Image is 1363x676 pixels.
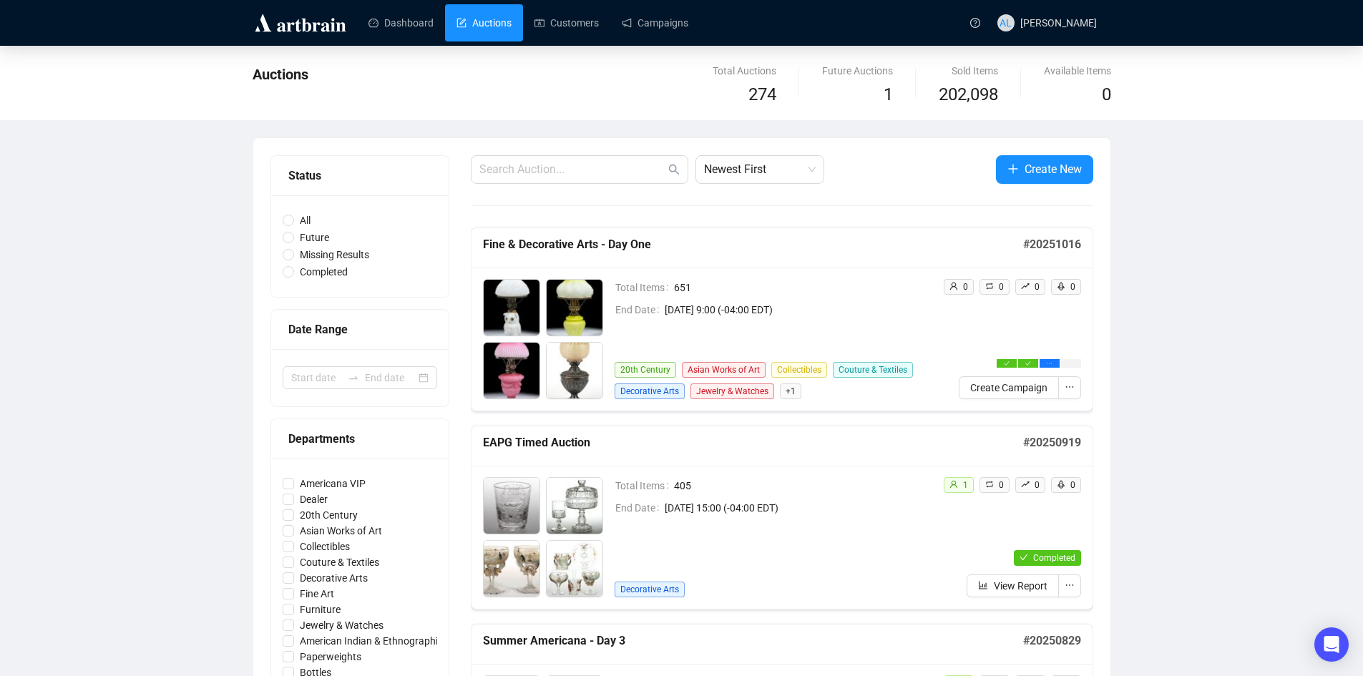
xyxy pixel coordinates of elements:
[939,63,998,79] div: Sold Items
[484,478,539,534] img: 1_1.jpg
[963,282,968,292] span: 0
[348,372,359,383] span: to
[479,161,665,178] input: Search Auction...
[534,4,599,41] a: Customers
[682,362,766,378] span: Asian Works of Art
[690,383,774,399] span: Jewelry & Watches
[456,4,512,41] a: Auctions
[294,264,353,280] span: Completed
[288,320,431,338] div: Date Range
[970,18,980,28] span: question-circle
[471,227,1093,411] a: Fine & Decorative Arts - Day One#20251016Total Items651End Date[DATE] 9:00 (-04:00 EDT)20th Centu...
[822,63,893,79] div: Future Auctions
[547,478,602,534] img: 2_1.jpg
[547,343,602,398] img: 4_1.jpg
[1065,382,1075,392] span: ellipsis
[668,164,680,175] span: search
[939,82,998,109] span: 202,098
[996,155,1093,184] button: Create New
[348,372,359,383] span: swap-right
[959,376,1059,399] button: Create Campaign
[1007,163,1019,175] span: plus
[547,541,602,597] img: 4_1.jpg
[615,280,674,295] span: Total Items
[294,539,356,554] span: Collectibles
[294,212,316,228] span: All
[674,478,932,494] span: 405
[1044,63,1111,79] div: Available Items
[1035,480,1040,490] span: 0
[967,574,1059,597] button: View Report
[615,362,676,378] span: 20th Century
[484,280,539,335] img: 1_1.jpg
[1025,361,1031,366] span: check
[963,480,968,490] span: 1
[704,156,816,183] span: Newest First
[484,343,539,398] img: 3_1.jpg
[1004,361,1010,366] span: check
[615,500,665,516] span: End Date
[985,480,994,489] span: retweet
[999,282,1004,292] span: 0
[884,84,893,104] span: 1
[294,476,371,491] span: Americana VIP
[288,167,431,185] div: Status
[294,523,388,539] span: Asian Works of Art
[1070,282,1075,292] span: 0
[368,4,434,41] a: Dashboard
[665,302,932,318] span: [DATE] 9:00 (-04:00 EDT)
[471,426,1093,609] a: EAPG Timed Auction#20250919Total Items405End Date[DATE] 15:00 (-04:00 EDT)Decorative Artsuser1ret...
[1102,84,1111,104] span: 0
[288,430,431,448] div: Departments
[780,383,801,399] span: + 1
[483,434,1023,451] h5: EAPG Timed Auction
[949,282,958,290] span: user
[253,11,348,34] img: logo
[615,478,674,494] span: Total Items
[1023,236,1081,253] h5: # 20251016
[484,541,539,597] img: 3_1.jpg
[294,554,385,570] span: Couture & Textiles
[294,617,389,633] span: Jewelry & Watches
[615,302,665,318] span: End Date
[365,370,416,386] input: End date
[771,362,827,378] span: Collectibles
[483,236,1023,253] h5: Fine & Decorative Arts - Day One
[1020,553,1028,562] span: check
[294,247,375,263] span: Missing Results
[294,633,449,649] span: American Indian & Ethnographic
[294,230,335,245] span: Future
[1057,480,1065,489] span: rocket
[994,578,1047,594] span: View Report
[1070,480,1075,490] span: 0
[294,602,346,617] span: Furniture
[748,84,776,104] span: 274
[291,370,342,386] input: Start date
[622,4,688,41] a: Campaigns
[949,480,958,489] span: user
[665,500,932,516] span: [DATE] 15:00 (-04:00 EDT)
[294,586,340,602] span: Fine Art
[1033,553,1075,563] span: Completed
[713,63,776,79] div: Total Auctions
[833,362,913,378] span: Couture & Textiles
[985,282,994,290] span: retweet
[294,507,363,523] span: 20th Century
[1020,17,1097,29] span: [PERSON_NAME]
[1000,15,1012,31] span: AL
[547,280,602,335] img: 2_1.jpg
[1023,434,1081,451] h5: # 20250919
[970,380,1047,396] span: Create Campaign
[1021,282,1030,290] span: rise
[1065,580,1075,590] span: ellipsis
[999,480,1004,490] span: 0
[294,649,367,665] span: Paperweights
[294,491,333,507] span: Dealer
[674,280,932,295] span: 651
[1047,361,1052,366] span: ellipsis
[253,66,308,83] span: Auctions
[483,632,1023,650] h5: Summer Americana - Day 3
[615,582,685,597] span: Decorative Arts
[1023,632,1081,650] h5: # 20250829
[294,570,373,586] span: Decorative Arts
